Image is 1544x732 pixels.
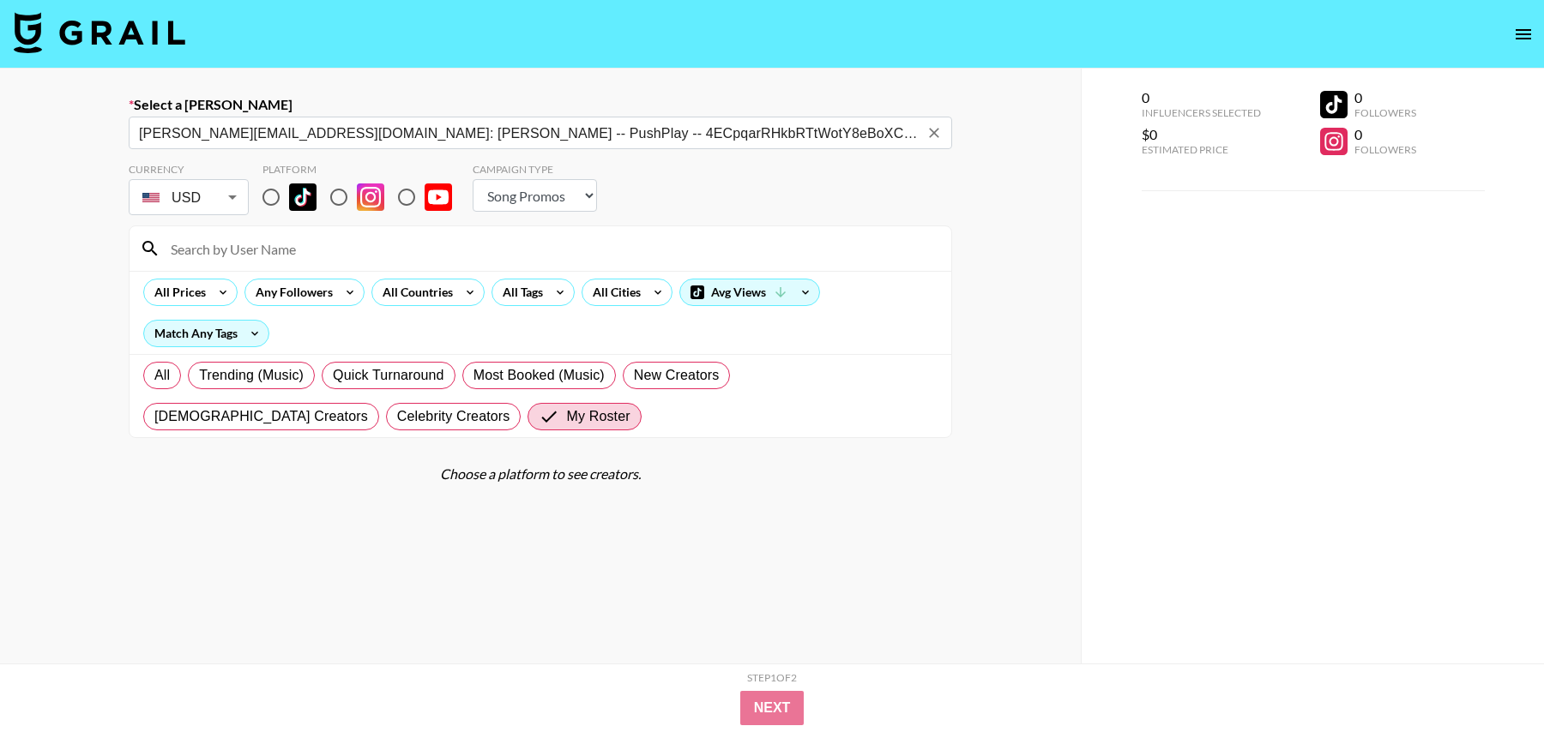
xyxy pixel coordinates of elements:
[425,183,452,211] img: YouTube
[747,671,797,684] div: Step 1 of 2
[289,183,317,211] img: TikTok
[357,183,384,211] img: Instagram
[14,12,185,53] img: Grail Talent
[1354,143,1416,156] div: Followers
[199,365,304,386] span: Trending (Music)
[492,279,546,305] div: All Tags
[566,406,630,427] span: My Roster
[129,163,249,176] div: Currency
[372,279,456,305] div: All Countries
[245,279,336,305] div: Any Followers
[473,163,597,176] div: Campaign Type
[154,365,170,386] span: All
[1354,106,1416,119] div: Followers
[397,406,510,427] span: Celebrity Creators
[1506,17,1541,51] button: open drawer
[160,235,941,262] input: Search by User Name
[1142,143,1261,156] div: Estimated Price
[1142,106,1261,119] div: Influencers Selected
[1354,126,1416,143] div: 0
[144,279,209,305] div: All Prices
[680,279,819,305] div: Avg Views
[132,183,245,213] div: USD
[473,365,605,386] span: Most Booked (Music)
[634,365,720,386] span: New Creators
[154,406,368,427] span: [DEMOGRAPHIC_DATA] Creators
[262,163,466,176] div: Platform
[582,279,644,305] div: All Cities
[129,96,952,113] label: Select a [PERSON_NAME]
[1142,89,1261,106] div: 0
[333,365,444,386] span: Quick Turnaround
[144,321,268,346] div: Match Any Tags
[129,465,952,483] div: Choose a platform to see creators.
[922,121,946,145] button: Clear
[1354,89,1416,106] div: 0
[1142,126,1261,143] div: $0
[740,691,805,725] button: Next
